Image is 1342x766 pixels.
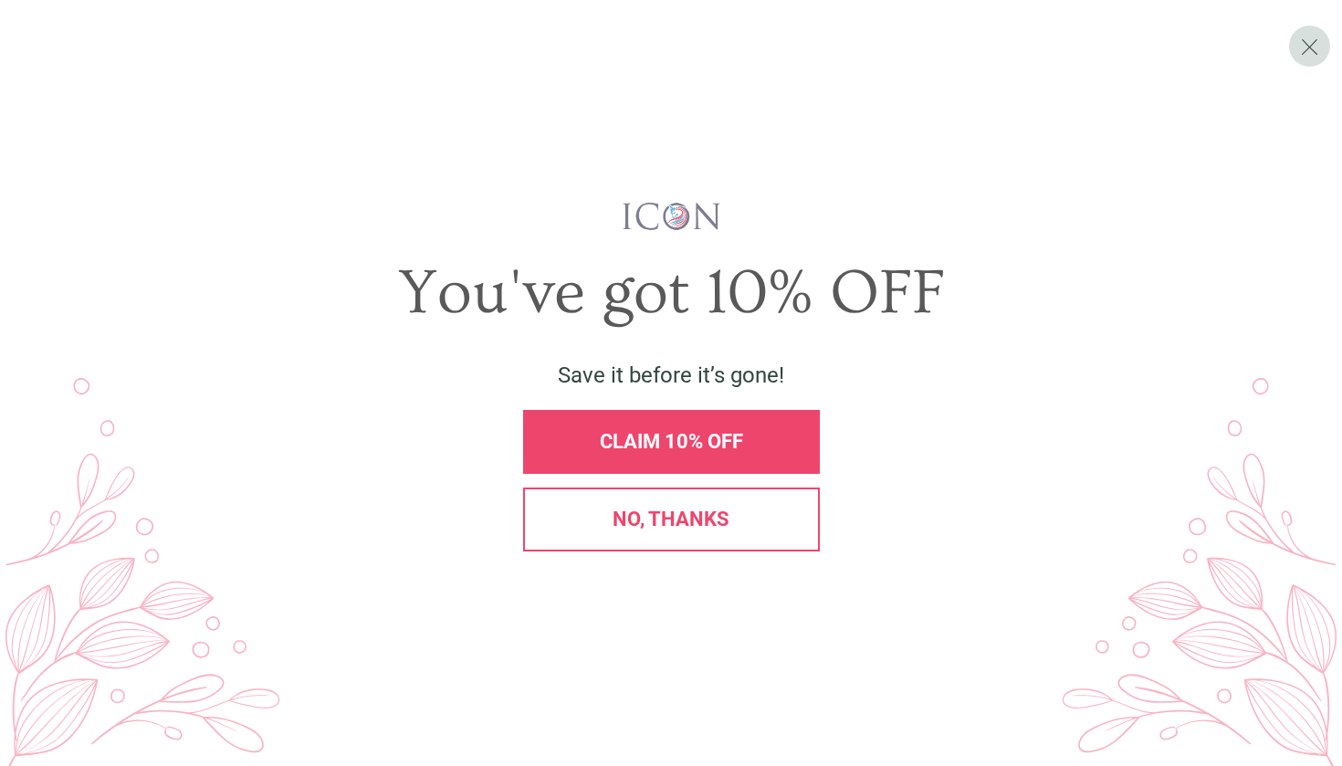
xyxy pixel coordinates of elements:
[398,257,945,329] span: You've got 10% OFF
[558,362,784,388] span: Save it before it’s gone!
[620,201,723,232] img: iconwallstickersl_1754656298800.png
[1300,33,1319,60] span: X
[613,508,729,530] span: No, thanks
[600,430,743,453] span: CLAIM 10% OFF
